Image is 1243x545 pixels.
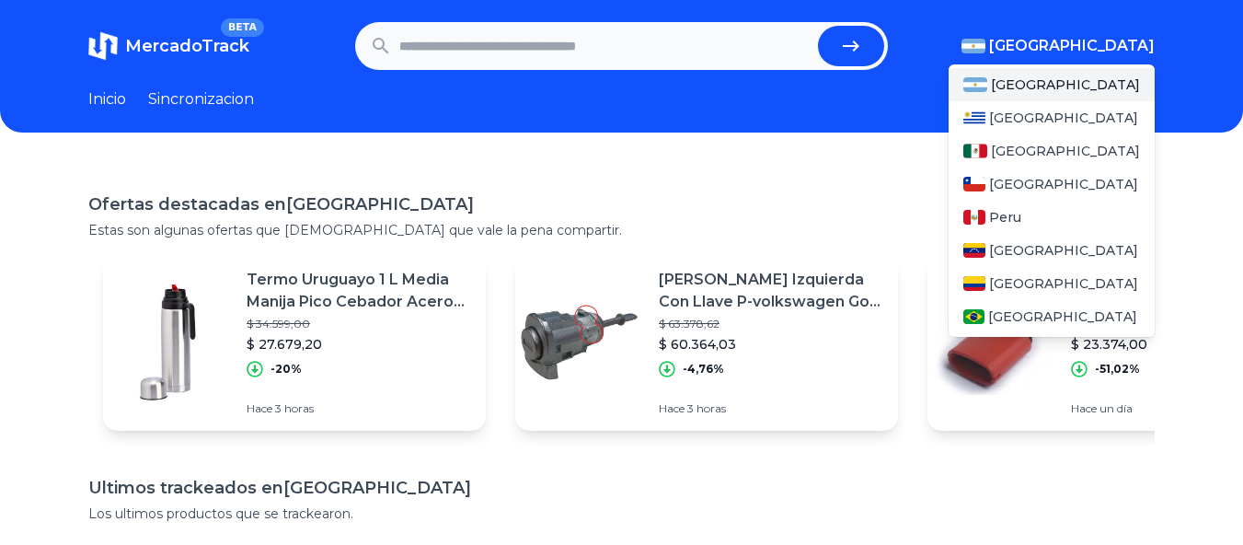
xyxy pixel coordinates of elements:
[949,234,1155,267] a: Venezuela[GEOGRAPHIC_DATA]
[88,88,126,110] a: Inicio
[961,39,985,53] img: Argentina
[103,278,232,407] img: Featured image
[963,77,987,92] img: Argentina
[963,243,985,258] img: Venezuela
[963,177,985,191] img: Chile
[1095,362,1140,377] p: -51,02%
[247,269,471,313] p: Termo Uruguayo 1 L Media Manija Pico Cebador Acero Bi Capa
[963,210,985,225] img: Peru
[989,109,1138,127] span: [GEOGRAPHIC_DATA]
[515,278,644,407] img: Featured image
[989,175,1138,193] span: [GEOGRAPHIC_DATA]
[989,274,1138,293] span: [GEOGRAPHIC_DATA]
[963,144,987,158] img: Mexico
[659,269,883,313] p: [PERSON_NAME] Izquierda Con Llave P-volkswagen Gol Trend
[949,68,1155,101] a: Argentina[GEOGRAPHIC_DATA]
[927,278,1056,407] img: Featured image
[103,254,486,431] a: Featured imageTermo Uruguayo 1 L Media Manija Pico Cebador Acero Bi Capa$ 34.599,00$ 27.679,20-20...
[949,300,1155,333] a: Brasil[GEOGRAPHIC_DATA]
[989,241,1138,260] span: [GEOGRAPHIC_DATA]
[991,142,1140,160] span: [GEOGRAPHIC_DATA]
[247,401,471,416] p: Hace 3 horas
[949,267,1155,300] a: Colombia[GEOGRAPHIC_DATA]
[659,317,883,331] p: $ 63.378,62
[88,31,249,61] a: MercadoTrackBETA
[949,168,1155,201] a: Chile[GEOGRAPHIC_DATA]
[247,317,471,331] p: $ 34.599,00
[949,134,1155,168] a: Mexico[GEOGRAPHIC_DATA]
[988,307,1137,326] span: [GEOGRAPHIC_DATA]
[989,35,1155,57] span: [GEOGRAPHIC_DATA]
[963,110,985,125] img: Uruguay
[683,362,724,377] p: -4,76%
[659,335,883,354] p: $ 60.364,03
[221,18,264,37] span: BETA
[659,401,883,416] p: Hace 3 horas
[963,276,985,291] img: Colombia
[88,31,118,61] img: MercadoTrack
[148,88,254,110] a: Sincronizacion
[88,475,1155,501] h1: Ultimos trackeados en [GEOGRAPHIC_DATA]
[247,335,471,354] p: $ 27.679,20
[963,309,984,324] img: Brasil
[949,201,1155,234] a: PeruPeru
[949,101,1155,134] a: Uruguay[GEOGRAPHIC_DATA]
[991,75,1140,94] span: [GEOGRAPHIC_DATA]
[125,36,249,56] span: MercadoTrack
[88,504,1155,523] p: Los ultimos productos que se trackearon.
[88,191,1155,217] h1: Ofertas destacadas en [GEOGRAPHIC_DATA]
[961,35,1155,57] button: [GEOGRAPHIC_DATA]
[989,208,1021,226] span: Peru
[515,254,898,431] a: Featured image[PERSON_NAME] Izquierda Con Llave P-volkswagen Gol Trend$ 63.378,62$ 60.364,03-4,76...
[270,362,302,377] p: -20%
[88,221,1155,239] p: Estas son algunas ofertas que [DEMOGRAPHIC_DATA] que vale la pena compartir.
